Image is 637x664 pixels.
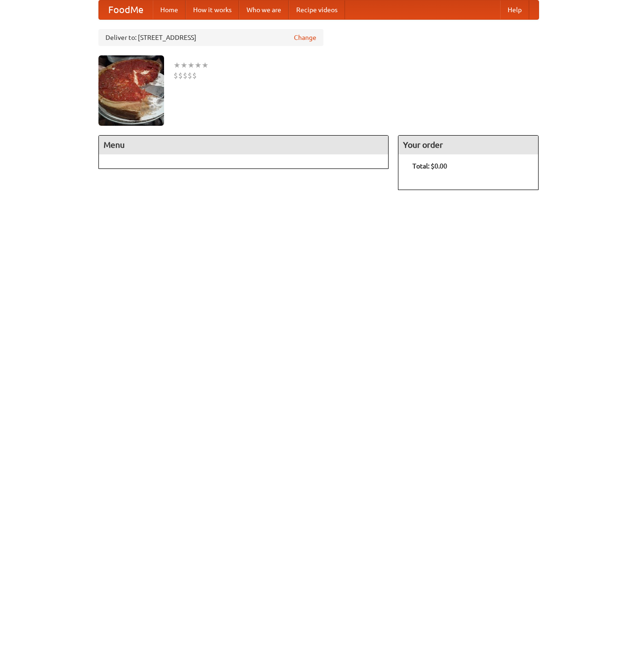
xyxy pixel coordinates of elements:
a: How it works [186,0,239,19]
b: Total: $0.00 [412,162,447,170]
a: Who we are [239,0,289,19]
li: $ [187,70,192,81]
h4: Menu [99,136,389,154]
a: Help [500,0,529,19]
li: ★ [202,60,209,70]
li: ★ [173,60,180,70]
li: $ [173,70,178,81]
a: Change [294,33,316,42]
li: $ [192,70,197,81]
li: ★ [187,60,195,70]
h4: Your order [398,136,538,154]
a: Recipe videos [289,0,345,19]
li: $ [178,70,183,81]
li: ★ [195,60,202,70]
li: $ [183,70,187,81]
a: FoodMe [99,0,153,19]
img: angular.jpg [98,55,164,126]
div: Deliver to: [STREET_ADDRESS] [98,29,323,46]
li: ★ [180,60,187,70]
a: Home [153,0,186,19]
